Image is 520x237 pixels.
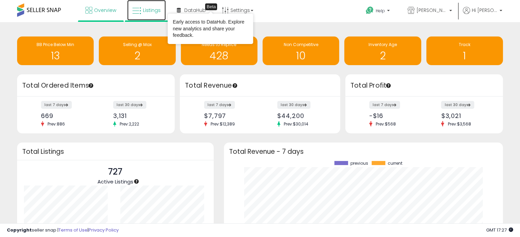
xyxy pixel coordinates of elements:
span: BB Price Below Min [37,42,74,47]
label: last 30 days [277,101,310,109]
i: Get Help [365,6,374,15]
p: 727 [97,165,133,178]
a: Privacy Policy [89,227,119,233]
span: Selling @ Max [123,42,151,47]
div: Tooltip anchor [205,3,217,10]
div: $3,021 [441,112,491,119]
a: Selling @ Max 2 [99,36,175,65]
span: Prev: $30,014 [280,121,312,127]
a: Hi [PERSON_NAME] [463,7,502,22]
div: Tooltip anchor [232,83,238,89]
div: Early access to DataHub. Explore new analytics and share your feedback. [173,19,248,39]
h3: Total Revenue [185,81,335,90]
strong: Copyright [7,227,32,233]
span: [PERSON_NAME] Beauty [416,7,447,14]
span: 2025-10-6 17:27 GMT [486,227,513,233]
a: BB Price Below Min 13 [17,36,94,65]
h1: 1 [430,50,499,61]
span: Help [376,8,385,14]
span: Active Listings [97,178,133,185]
span: Needs to Reprice [202,42,236,47]
h3: Total Profit [350,81,498,90]
span: Hi [PERSON_NAME] [472,7,497,14]
span: Overview [94,7,116,14]
h1: 13 [21,50,90,61]
div: Tooltip anchor [385,83,391,89]
h1: 2 [348,50,417,61]
div: Tooltip anchor [133,178,139,184]
span: Inventory Age [369,42,397,47]
span: Prev: $3,568 [444,121,474,127]
a: Track 1 [426,36,503,65]
span: Non Competitive [284,42,318,47]
h1: 428 [184,50,254,61]
a: Terms of Use [58,227,88,233]
div: $44,200 [277,112,328,119]
label: last 7 days [369,101,400,109]
label: last 30 days [113,101,146,109]
a: Help [360,1,397,22]
div: 669 [41,112,91,119]
div: 3,131 [113,112,163,119]
span: Prev: $12,389 [207,121,238,127]
h1: 10 [266,50,336,61]
h1: 2 [102,50,172,61]
a: Inventory Age 2 [344,36,421,65]
span: DataHub [184,7,206,14]
span: Prev: 886 [44,121,68,127]
h3: Total Ordered Items [22,81,170,90]
span: Prev: 2,222 [116,121,143,127]
label: last 7 days [41,101,72,109]
span: Track [459,42,470,47]
a: Needs to Reprice 428 [181,36,257,65]
span: current [388,161,402,166]
span: Listings [143,7,161,14]
label: last 30 days [441,101,474,109]
div: -$16 [369,112,419,119]
a: Non Competitive 10 [263,36,339,65]
div: Tooltip anchor [88,83,94,89]
span: previous [350,161,368,166]
div: $7,797 [204,112,255,119]
h3: Total Revenue - 7 days [229,149,498,154]
label: last 7 days [204,101,235,109]
h3: Total Listings [22,149,209,154]
span: Prev: $568 [372,121,399,127]
div: seller snap | | [7,227,119,234]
